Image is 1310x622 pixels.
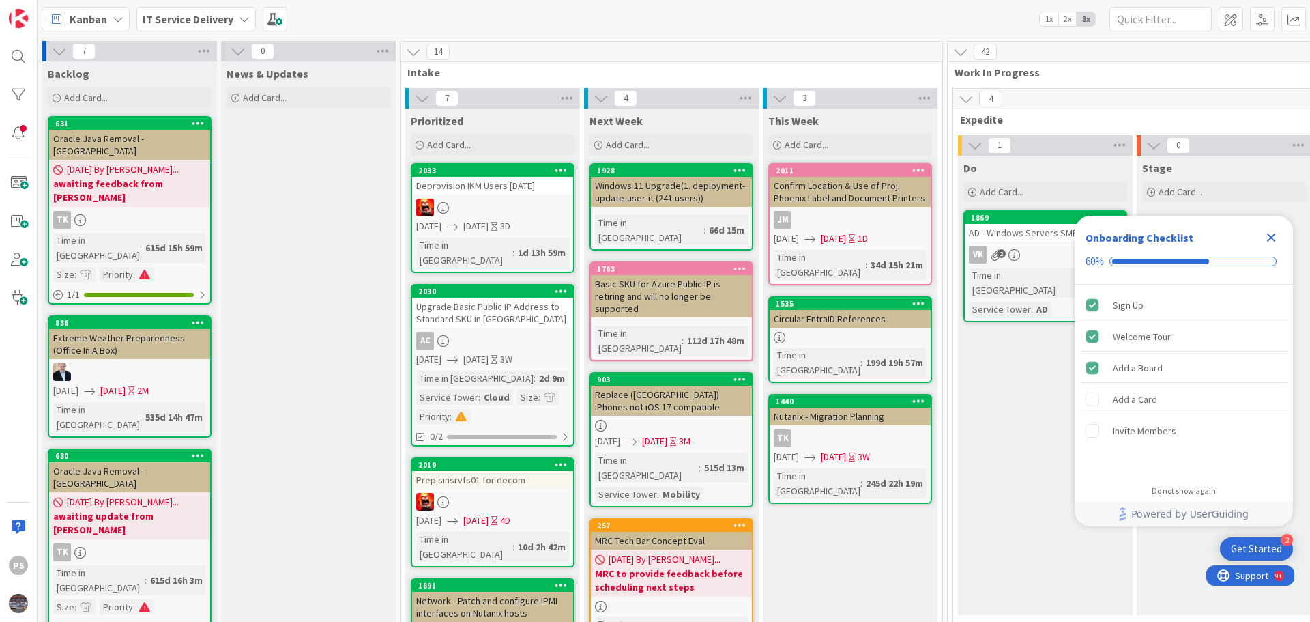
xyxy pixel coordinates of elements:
[412,459,573,471] div: 2019
[463,352,489,367] span: [DATE]
[514,539,569,554] div: 10d 2h 42m
[147,573,206,588] div: 615d 16h 3m
[1086,255,1282,268] div: Checklist progress: 60%
[142,410,206,425] div: 535d 14h 47m
[1080,384,1287,414] div: Add a Card is incomplete.
[1031,302,1033,317] span: :
[589,114,643,128] span: Next Week
[774,231,799,246] span: [DATE]
[821,231,846,246] span: [DATE]
[49,317,210,329] div: 836
[768,114,819,128] span: This Week
[416,513,441,528] span: [DATE]
[1086,255,1104,268] div: 60%
[55,318,210,328] div: 836
[412,471,573,489] div: Prep sinsrvfs01 for decom
[48,67,89,81] span: Backlog
[500,352,512,367] div: 3W
[49,317,210,359] div: 836Extreme Weather Preparedness (Office In A Box)
[597,166,752,175] div: 1928
[512,539,514,554] span: :
[997,249,1006,258] span: 2
[770,211,931,229] div: JM
[1113,328,1171,345] div: Welcome Tour
[67,287,80,302] span: 1 / 1
[1075,285,1293,477] div: Checklist items
[1080,322,1287,352] div: Welcome Tour is complete.
[591,177,752,207] div: Windows 11 Upgrade(1. deployment-update-user-it (241 users))
[591,532,752,550] div: MRC Tech Bar Concept Eval
[137,384,149,398] div: 2M
[140,240,142,255] span: :
[642,434,667,449] span: [DATE]
[770,165,931,177] div: 2011
[770,408,931,425] div: Nutanix - Migration Planning
[1231,542,1282,556] div: Get Started
[411,163,574,273] a: 2033Deprovision IKM Users [DATE]VN[DATE][DATE]3DTime in [GEOGRAPHIC_DATA]:1d 13h 59m
[589,163,753,251] a: 1928Windows 11 Upgrade(1. deployment-update-user-it (241 users))Time in [GEOGRAPHIC_DATA]:66d 15m
[412,199,573,216] div: VN
[768,163,932,285] a: 2011Confirm Location & Use of Proj. Phoenix Label and Document PrintersJM[DATE][DATE]1DTime in [G...
[969,302,1031,317] div: Service Tower
[774,250,865,280] div: Time in [GEOGRAPHIC_DATA]
[1113,297,1144,313] div: Sign Up
[862,355,927,370] div: 199d 19h 57m
[774,468,860,498] div: Time in [GEOGRAPHIC_DATA]
[1080,290,1287,320] div: Sign Up is complete.
[412,592,573,622] div: Network - Patch and configure IPMI interfaces on Nutanix hosts
[1109,7,1212,31] input: Quick Filter...
[427,139,471,151] span: Add Card...
[480,390,513,405] div: Cloud
[595,453,699,483] div: Time in [GEOGRAPHIC_DATA]
[416,199,434,216] img: VN
[591,520,752,532] div: 257
[595,487,657,502] div: Service Tower
[412,459,573,489] div: 2019Prep sinsrvfs01 for decom
[965,246,1126,264] div: VK
[770,395,931,425] div: 1440Nutanix - Migration Planning
[971,213,1126,223] div: 1869
[969,246,987,264] div: VK
[49,543,210,561] div: TK
[860,355,862,370] span: :
[53,267,74,282] div: Size
[1080,416,1287,446] div: Invite Members is incomplete.
[785,139,828,151] span: Add Card...
[67,162,179,177] span: [DATE] By [PERSON_NAME]...
[974,44,997,60] span: 42
[1040,12,1058,26] span: 1x
[657,487,659,502] span: :
[64,91,108,104] span: Add Card...
[412,165,573,177] div: 2033
[29,2,62,18] span: Support
[768,296,932,383] a: 1535Circular EntraID ReferencesTime in [GEOGRAPHIC_DATA]:199d 19h 57m
[517,390,538,405] div: Size
[591,386,752,416] div: Replace ([GEOGRAPHIC_DATA]) iPhones not iOS 17 compatible
[776,397,931,406] div: 1440
[53,599,74,614] div: Size
[67,495,179,509] span: [DATE] By [PERSON_NAME]...
[1131,506,1249,522] span: Powered by UserGuiding
[416,532,512,562] div: Time in [GEOGRAPHIC_DATA]
[133,267,135,282] span: :
[478,390,480,405] span: :
[53,384,78,398] span: [DATE]
[969,268,1082,298] div: Time in [GEOGRAPHIC_DATA]
[49,117,210,130] div: 631
[659,487,703,502] div: Mobility
[862,476,927,491] div: 245d 22h 19m
[988,137,1011,154] span: 1
[774,211,791,229] div: JM
[418,460,573,470] div: 2019
[412,177,573,195] div: Deprovision IKM Users [DATE]
[100,599,133,614] div: Priority
[49,450,210,492] div: 630Oracle Java Removal - [GEOGRAPHIC_DATA]
[770,310,931,328] div: Circular EntraID References
[591,165,752,207] div: 1928Windows 11 Upgrade(1. deployment-update-user-it (241 users))
[774,429,791,447] div: TK
[1086,229,1193,246] div: Onboarding Checklist
[416,409,450,424] div: Priority
[49,130,210,160] div: Oracle Java Removal - [GEOGRAPHIC_DATA]
[595,326,682,356] div: Time in [GEOGRAPHIC_DATA]
[48,116,212,305] a: 631Oracle Java Removal - [GEOGRAPHIC_DATA][DATE] By [PERSON_NAME]...awaiting feedback from [PERSO...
